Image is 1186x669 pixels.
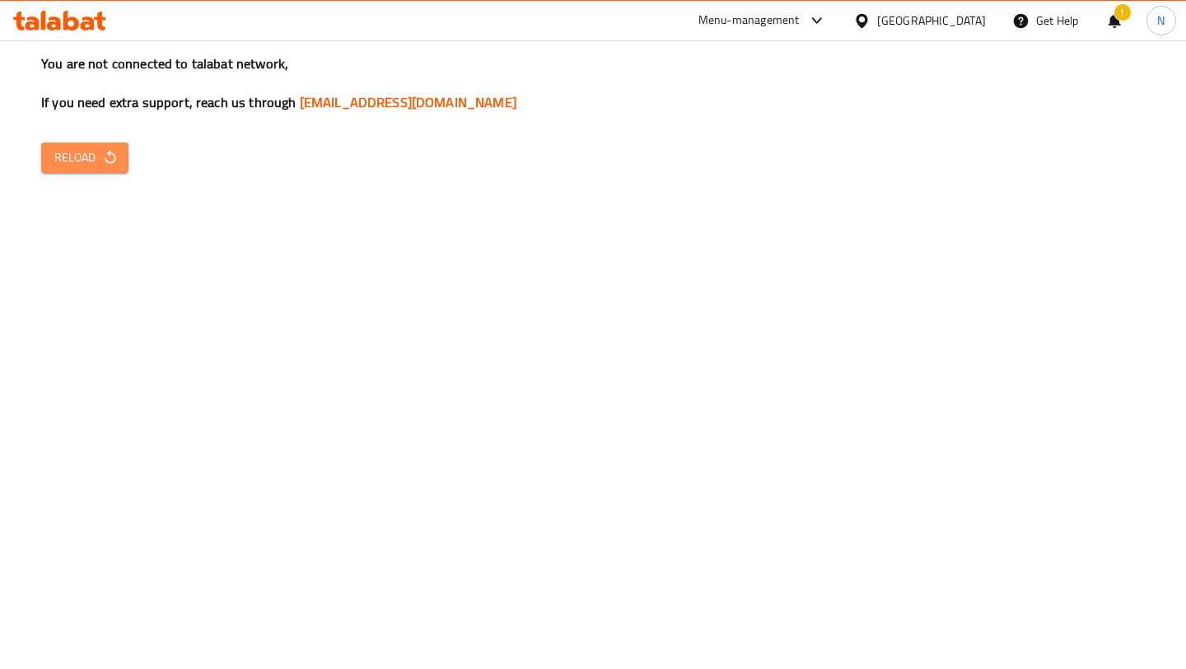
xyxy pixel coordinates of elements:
button: Reload [41,143,128,173]
span: N [1157,12,1165,30]
div: Menu-management [698,11,800,30]
a: [EMAIL_ADDRESS][DOMAIN_NAME] [300,90,516,115]
h3: You are not connected to talabat network, If you need extra support, reach us through [41,54,1145,112]
div: [GEOGRAPHIC_DATA] [877,12,986,30]
span: Reload [54,147,115,168]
